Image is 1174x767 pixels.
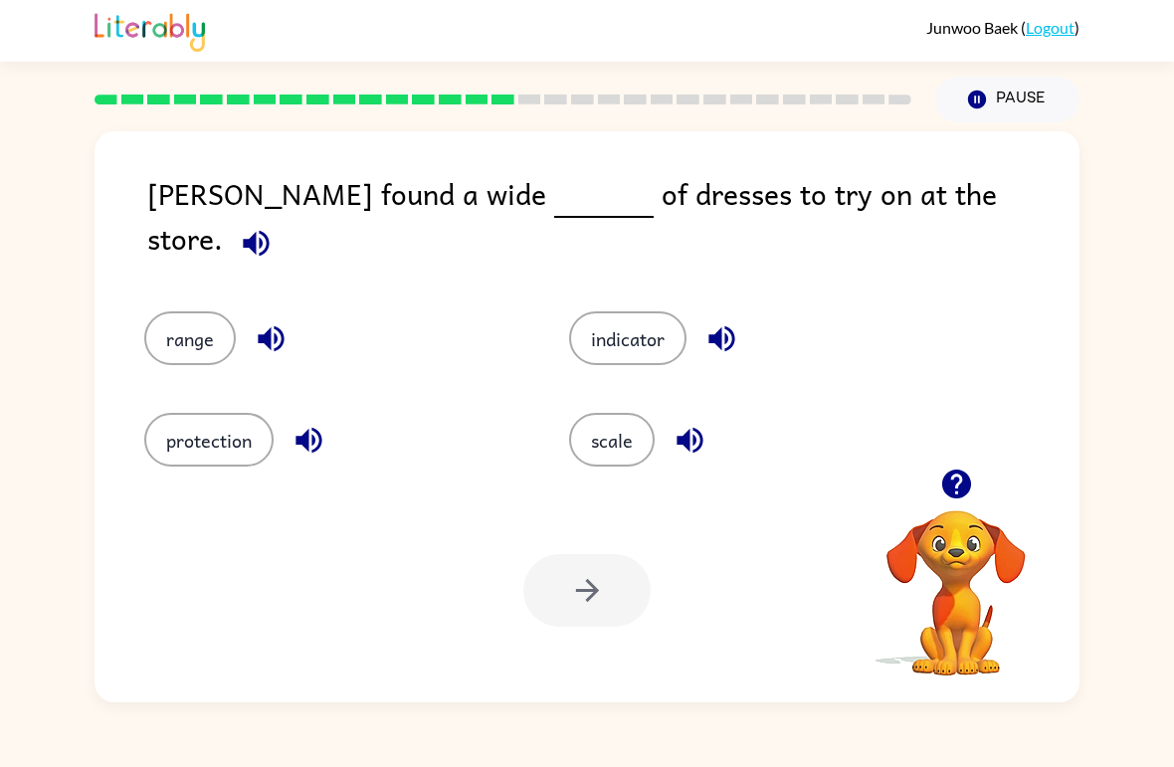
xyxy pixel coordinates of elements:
img: Literably [95,8,205,52]
div: ( ) [926,18,1079,37]
button: range [144,311,236,365]
button: scale [569,413,655,467]
button: indicator [569,311,686,365]
span: Junwoo Baek [926,18,1021,37]
video: Your browser must support playing .mp4 files to use Literably. Please try using another browser. [857,479,1056,678]
button: protection [144,413,274,467]
div: [PERSON_NAME] found a wide of dresses to try on at the store. [147,171,1079,272]
a: Logout [1026,18,1075,37]
button: Pause [935,77,1079,122]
